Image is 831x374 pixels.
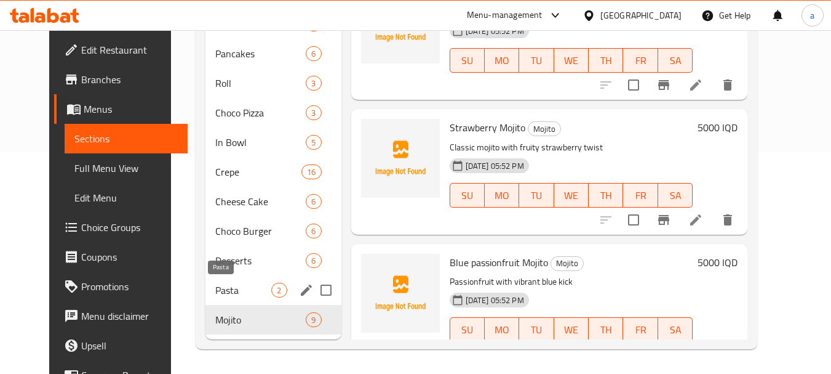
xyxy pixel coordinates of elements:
[688,213,703,227] a: Edit menu item
[450,253,548,272] span: Blue passionfruit Mojito
[361,254,440,333] img: Blue passionfruit Mojito
[658,183,693,208] button: SA
[490,52,514,70] span: MO
[519,183,554,208] button: TU
[215,76,306,91] span: Roll
[528,121,561,136] div: Mojito
[306,224,321,238] div: items
[450,274,693,290] p: Passionfruit with vibrant blue kick
[490,321,514,339] span: MO
[65,124,188,153] a: Sections
[205,246,341,275] div: Desserts6
[54,213,188,242] a: Choice Groups
[306,226,320,237] span: 6
[663,321,688,339] span: SA
[628,52,653,70] span: FR
[74,131,178,146] span: Sections
[306,255,320,267] span: 6
[450,118,525,137] span: Strawberry Mojito
[589,48,623,73] button: TH
[559,187,584,205] span: WE
[306,253,321,268] div: items
[54,35,188,65] a: Edit Restaurant
[663,52,688,70] span: SA
[559,52,584,70] span: WE
[594,52,618,70] span: TH
[215,253,306,268] span: Desserts
[205,216,341,246] div: Choco Burger6
[81,43,178,57] span: Edit Restaurant
[485,183,519,208] button: MO
[455,52,480,70] span: SU
[713,205,742,235] button: delete
[215,46,306,61] span: Pancakes
[306,105,321,120] div: items
[297,281,316,299] button: edit
[450,317,485,342] button: SU
[215,165,301,179] span: Crepe
[306,314,320,326] span: 9
[54,94,188,124] a: Menus
[623,317,658,342] button: FR
[594,321,618,339] span: TH
[84,102,178,116] span: Menus
[485,317,519,342] button: MO
[528,122,560,136] span: Mojito
[205,98,341,128] div: Choco Pizza3
[594,187,618,205] span: TH
[519,317,554,342] button: TU
[698,254,738,271] h6: 5000 IQD
[649,205,678,235] button: Branch-specific-item
[600,9,682,22] div: [GEOGRAPHIC_DATA]
[81,338,178,353] span: Upsell
[215,105,306,120] span: Choco Pizza
[215,194,306,209] span: Cheese Cake
[65,183,188,213] a: Edit Menu
[205,39,341,68] div: Pancakes6
[215,283,271,298] span: Pasta
[554,48,589,73] button: WE
[524,321,549,339] span: TU
[215,135,306,150] span: In Bowl
[621,72,646,98] span: Select to update
[54,272,188,301] a: Promotions
[65,153,188,183] a: Full Menu View
[551,256,584,271] div: Mojito
[205,187,341,216] div: Cheese Cake6
[450,183,485,208] button: SU
[215,312,306,327] span: Mojito
[81,72,178,87] span: Branches
[455,187,480,205] span: SU
[205,275,341,305] div: Pasta2edit
[490,187,514,205] span: MO
[519,48,554,73] button: TU
[554,183,589,208] button: WE
[628,187,653,205] span: FR
[467,8,543,23] div: Menu-management
[688,78,703,92] a: Edit menu item
[306,194,321,209] div: items
[205,305,341,335] div: Mojito9
[81,279,178,294] span: Promotions
[698,119,738,136] h6: 5000 IQD
[455,321,480,339] span: SU
[810,9,814,22] span: a
[54,65,188,94] a: Branches
[589,317,623,342] button: TH
[450,48,485,73] button: SU
[306,135,321,150] div: items
[589,183,623,208] button: TH
[205,157,341,187] div: Crepe16
[81,250,178,264] span: Coupons
[54,331,188,360] a: Upsell
[215,224,306,238] span: Choco Burger
[306,107,320,119] span: 3
[306,137,320,148] span: 5
[623,183,658,208] button: FR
